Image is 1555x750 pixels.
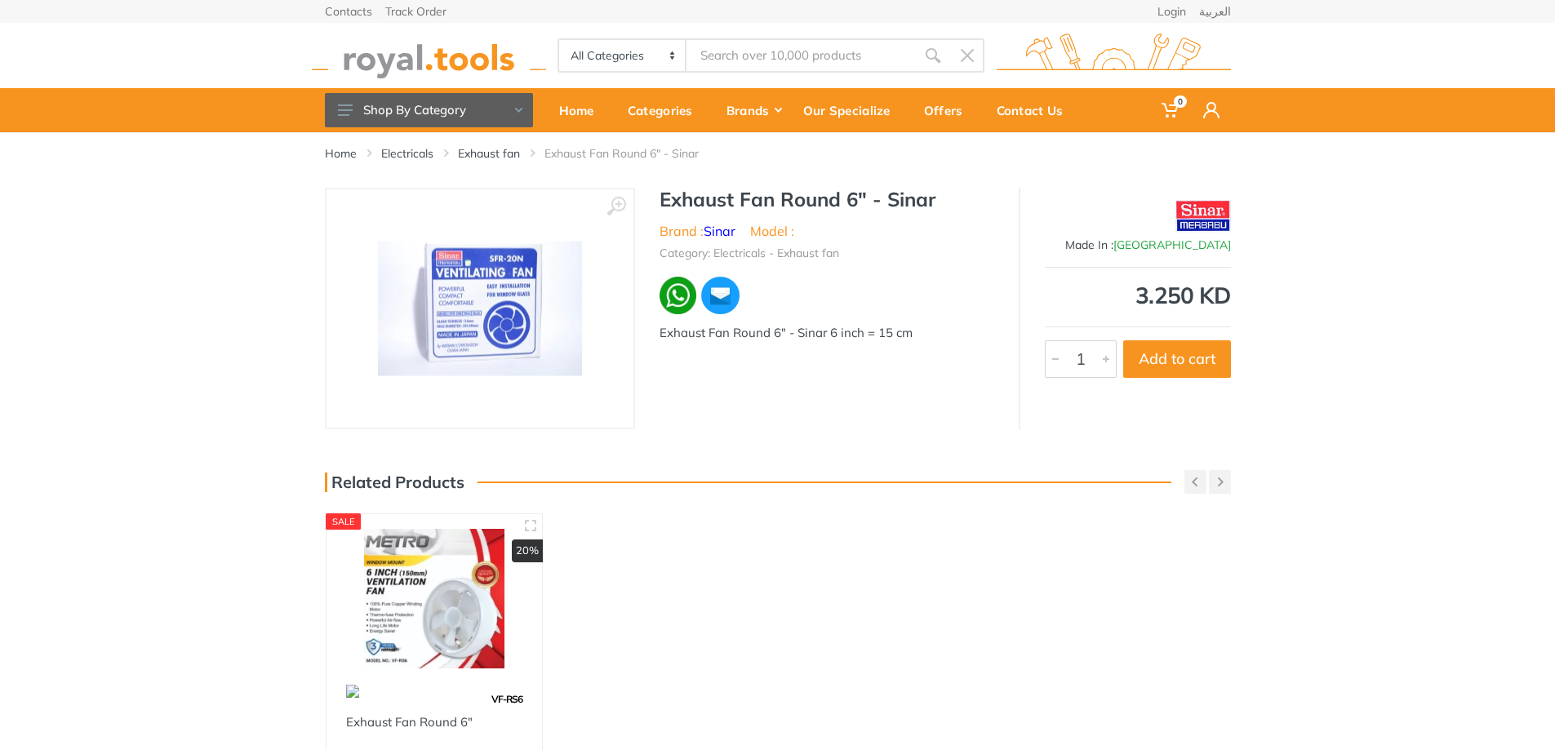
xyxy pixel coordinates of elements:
span: VF-RS6 [491,693,522,705]
a: Contacts [325,6,372,17]
span: 0 [1174,95,1187,108]
a: Home [325,145,357,162]
a: Offers [913,88,985,132]
div: Made In : [1045,237,1231,254]
a: Exhaust Fan Round 6" [346,714,473,730]
div: Brands [715,93,792,127]
nav: breadcrumb [325,145,1231,162]
div: 20% [512,539,543,562]
a: Track Order [385,6,447,17]
a: Login [1157,6,1186,17]
span: [GEOGRAPHIC_DATA] [1113,237,1231,252]
div: Contact Us [985,93,1086,127]
button: Add to cart [1123,340,1231,378]
img: 135.webp [346,685,359,713]
div: SALE [326,513,362,530]
img: wa.webp [660,277,697,314]
img: Sinar [1175,196,1231,237]
div: Offers [913,93,985,127]
div: 3.250 KD [1045,284,1231,307]
li: Exhaust Fan Round 6" - Sinar [544,145,723,162]
h1: Exhaust Fan Round 6" - Sinar [660,188,994,211]
a: Contact Us [985,88,1086,132]
img: ma.webp [700,275,741,317]
a: Home [548,88,616,132]
a: Exhaust fan [458,145,520,162]
a: العربية [1199,6,1231,17]
img: royal.tools Logo [312,33,546,78]
li: Category: Electricals - Exhaust fan [660,245,839,262]
div: Categories [616,93,715,127]
div: Our Specialize [792,93,913,127]
h3: Related Products [325,473,464,492]
a: Categories [616,88,715,132]
div: Exhaust Fan Round 6" - Sinar 6 inch = 15 cm [660,324,994,343]
img: royal.tools Logo [997,33,1231,78]
a: 0 [1150,88,1192,132]
a: Our Specialize [792,88,913,132]
img: Royal Tools - Exhaust Fan Round 6 [341,529,528,668]
a: Electricals [381,145,433,162]
select: Category [559,40,687,71]
div: Home [548,93,616,127]
li: Model : [750,221,794,241]
input: Site search [686,38,915,73]
li: Brand : [660,221,735,241]
a: Sinar [704,223,735,239]
button: Shop By Category [325,93,533,127]
img: Royal Tools - Exhaust Fan Round 6 [378,242,582,376]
